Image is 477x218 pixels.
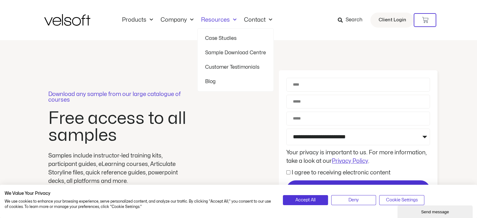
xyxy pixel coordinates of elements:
span: Client Login [378,16,406,24]
h2: We Value Your Privacy [5,191,273,196]
div: Your privacy is important to us. For more information, take a look at our . [285,148,432,165]
div: Samples include instructor-led training kits, participant guides, eLearning courses, Articulate S... [48,152,189,185]
h2: Free access to all samples [48,110,189,144]
span: Accept All [295,197,315,204]
a: ResourcesMenu Toggle [197,17,240,24]
img: Velsoft Training Materials [44,14,90,26]
nav: Menu [118,17,276,24]
a: Privacy Policy [332,158,368,164]
button: Accept all cookies [283,195,328,205]
button: Deny all cookies [331,195,376,205]
a: Case Studies [205,31,266,45]
p: We use cookies to enhance your browsing experience, serve personalized content, and analyze our t... [5,199,273,210]
a: Blog [205,74,266,89]
a: ContactMenu Toggle [240,17,276,24]
a: Client Login [370,13,414,28]
ul: ResourcesMenu Toggle [197,28,274,92]
span: Deny [348,197,359,204]
button: Adjust cookie preferences [379,195,424,205]
a: Search [337,15,367,25]
p: Download any sample from our large catalogue of courses [48,92,189,103]
a: ProductsMenu Toggle [118,17,157,24]
span: Cookie Settings [386,197,417,204]
a: Customer Testimonials [205,60,266,74]
span: Search [345,16,362,24]
a: Sample Download Centre [205,45,266,60]
label: I agree to receiving electronic content [292,170,390,175]
iframe: chat widget [397,204,474,218]
a: CompanyMenu Toggle [157,17,197,24]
